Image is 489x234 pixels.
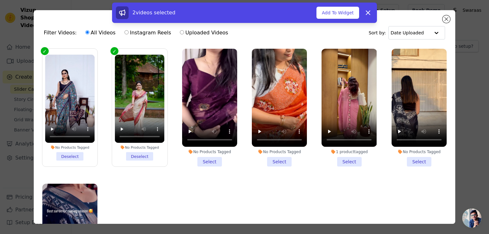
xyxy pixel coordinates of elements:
[369,26,445,39] div: Sort by:
[462,209,481,228] a: Open chat
[132,10,175,16] span: 2 videos selected
[180,29,228,37] label: Uploaded Videos
[316,7,359,19] button: Add To Widget
[85,29,116,37] label: All Videos
[322,149,377,154] div: 1 product tagged
[392,149,447,154] div: No Products Tagged
[182,149,237,154] div: No Products Tagged
[44,25,232,40] div: Filter Videos:
[45,145,95,150] div: No Products Tagged
[115,145,165,150] div: No Products Tagged
[124,29,171,37] label: Instagram Reels
[252,149,307,154] div: No Products Tagged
